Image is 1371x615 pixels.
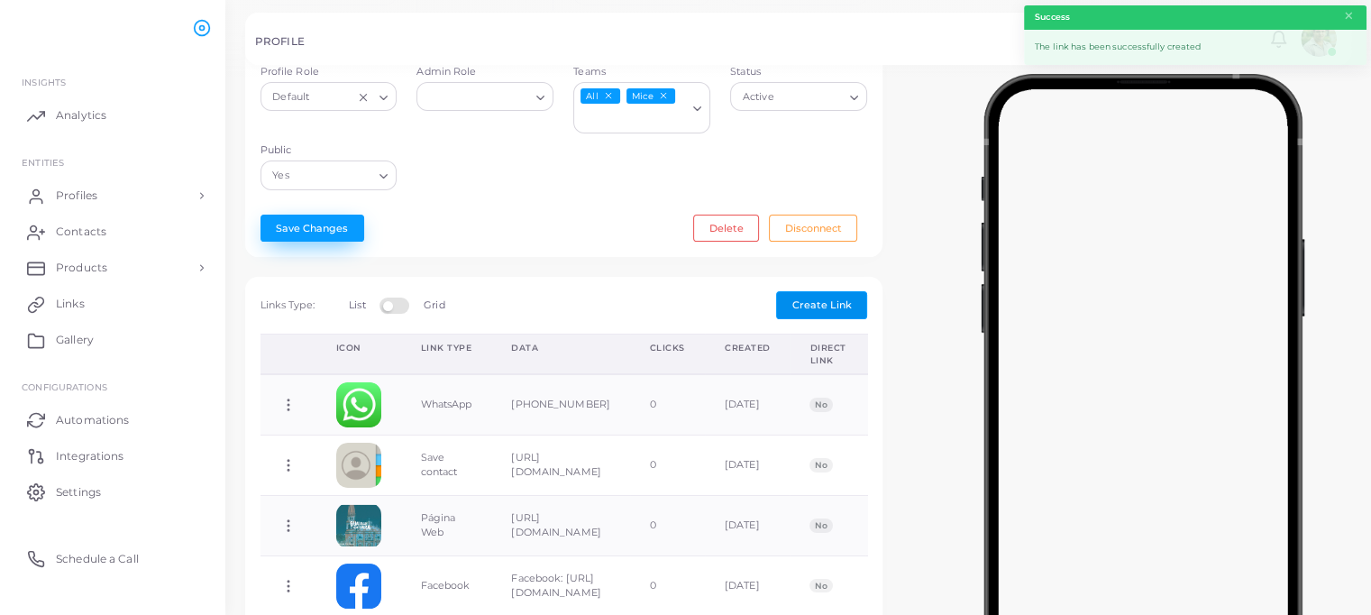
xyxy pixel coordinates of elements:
[260,335,316,375] th: Action
[14,214,212,250] a: Contacts
[1343,6,1355,26] button: Close
[630,374,705,435] td: 0
[401,374,492,435] td: WhatsApp
[491,436,630,496] td: [URL][DOMAIN_NAME]
[260,298,315,311] span: Links Type:
[730,82,867,111] div: Search for option
[421,342,472,354] div: Link Type
[56,296,85,312] span: Links
[740,88,776,107] span: Active
[1035,11,1070,23] strong: Success
[809,342,845,366] div: Direct Link
[336,342,381,354] div: Icon
[260,161,398,189] div: Search for option
[314,87,353,107] input: Search for option
[260,143,398,158] label: Public
[778,87,843,107] input: Search for option
[14,286,212,322] a: Links
[1024,30,1366,65] div: The link has been successfully created
[336,382,381,427] img: whatsapp.png
[491,374,630,435] td: [PHONE_NUMBER]
[14,178,212,214] a: Profiles
[580,88,619,105] span: All
[424,298,444,313] label: Grid
[809,579,832,593] span: No
[809,519,832,533] span: No
[56,332,94,348] span: Gallery
[630,495,705,555] td: 0
[56,107,106,124] span: Analytics
[602,89,615,102] button: Deselect All
[693,215,759,242] button: Delete
[776,291,867,318] button: Create Link
[14,250,212,286] a: Products
[626,88,675,105] span: Mice
[336,564,381,609] img: facebook.png
[705,436,791,496] td: [DATE]
[769,215,857,242] button: Disconnect
[14,540,212,576] a: Schedule a Call
[357,89,370,104] button: Clear Selected
[657,89,670,102] button: Deselect Mice
[56,188,97,204] span: Profiles
[56,551,139,567] span: Schedule a Call
[336,503,381,548] img: basjudzuAECwWliBFV20lRKr9DaYhoGF-1720810470566.png
[705,495,791,555] td: [DATE]
[416,82,553,111] div: Search for option
[255,35,305,48] h5: PROFILE
[260,215,364,242] button: Save Changes
[809,398,832,412] span: No
[22,77,66,87] span: INSIGHTS
[401,436,492,496] td: Save contact
[56,260,107,276] span: Products
[491,495,630,555] td: [URL][DOMAIN_NAME]
[56,224,106,240] span: Contacts
[349,298,365,313] label: List
[511,342,610,354] div: Data
[650,342,685,354] div: Clicks
[56,484,101,500] span: Settings
[14,437,212,473] a: Integrations
[22,157,64,168] span: ENTITIES
[270,88,312,107] span: Default
[14,401,212,437] a: Automations
[14,473,212,509] a: Settings
[14,322,212,358] a: Gallery
[401,495,492,555] td: Página Web
[705,374,791,435] td: [DATE]
[809,458,832,473] span: No
[14,97,212,133] a: Analytics
[630,436,705,496] td: 0
[22,381,107,392] span: Configurations
[56,412,129,428] span: Automations
[425,87,529,107] input: Search for option
[576,109,686,129] input: Search for option
[293,166,372,186] input: Search for option
[725,342,771,354] div: Created
[792,298,852,311] span: Create Link
[260,82,398,111] div: Search for option
[56,448,123,464] span: Integrations
[336,443,381,488] img: contactcard.png
[573,82,710,133] div: Search for option
[270,167,292,186] span: Yes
